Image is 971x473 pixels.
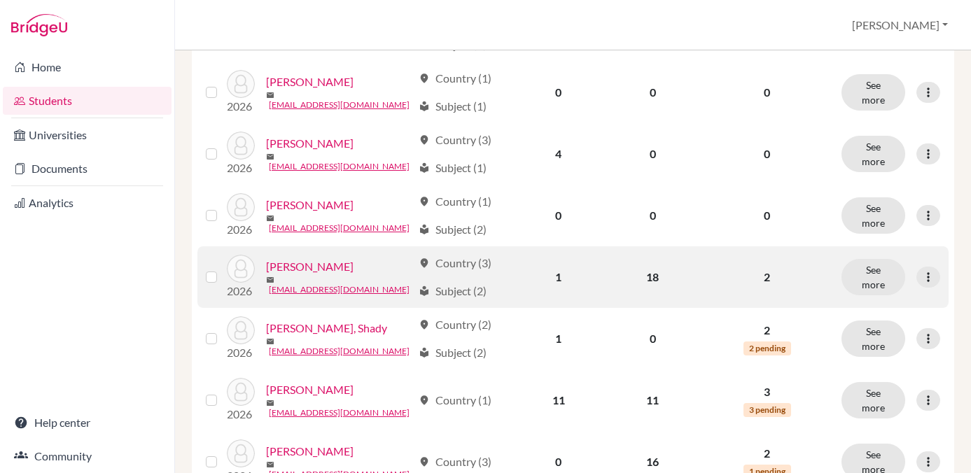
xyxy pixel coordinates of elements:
a: [PERSON_NAME] [266,73,354,90]
td: 4 [512,123,604,185]
div: Country (3) [419,453,491,470]
button: See more [841,197,905,234]
a: [EMAIL_ADDRESS][DOMAIN_NAME] [269,345,410,358]
button: See more [841,259,905,295]
div: Country (3) [419,132,491,148]
span: 3 pending [743,403,791,417]
a: [PERSON_NAME], Shady [266,320,387,337]
a: [PERSON_NAME] [266,258,354,275]
span: mail [266,337,274,346]
span: local_library [419,101,430,112]
a: [PERSON_NAME] [266,381,354,398]
div: Country (2) [419,316,491,333]
a: [PERSON_NAME] [266,443,354,460]
td: 11 [512,369,604,431]
div: Country (1) [419,193,491,210]
td: 18 [604,246,701,308]
span: location_on [419,134,430,146]
span: 2 pending [743,341,791,355]
a: Community [3,442,172,470]
img: Khalil, Yassin [227,439,255,467]
span: mail [266,399,274,407]
a: [EMAIL_ADDRESS][DOMAIN_NAME] [269,99,410,111]
td: 1 [512,308,604,369]
div: Subject (2) [419,283,487,299]
img: Issa, Nadine [227,378,255,406]
span: local_library [419,39,430,50]
p: 0 [709,146,825,162]
span: local_library [419,162,430,174]
a: Home [3,53,172,81]
p: 2 [709,269,825,285]
span: mail [266,153,274,161]
img: Hamed, Yassin [227,255,255,283]
td: 11 [604,369,701,431]
p: 2 [709,322,825,339]
span: mail [266,91,274,99]
button: [PERSON_NAME] [846,12,954,38]
td: 1 [512,246,604,308]
p: 2 [709,445,825,462]
p: 2026 [227,221,255,238]
a: Analytics [3,189,172,217]
p: 2026 [227,344,255,361]
p: 0 [709,207,825,224]
p: 2026 [227,406,255,423]
button: See more [841,320,905,357]
td: 0 [512,62,604,123]
a: Universities [3,121,172,149]
a: Help center [3,409,172,437]
div: Country (1) [419,70,491,87]
div: Subject (2) [419,344,487,361]
span: local_library [419,285,430,297]
a: Documents [3,155,172,183]
span: mail [266,214,274,223]
img: Fransis, Jonathan [227,132,255,160]
span: location_on [419,257,430,269]
a: [EMAIL_ADDRESS][DOMAIN_NAME] [269,407,410,419]
img: Gaballa, Hala [227,193,255,221]
a: [EMAIL_ADDRESS][DOMAIN_NAME] [269,283,410,296]
a: [PERSON_NAME] [266,197,354,213]
p: 2026 [227,160,255,176]
span: location_on [419,73,430,84]
div: Subject (1) [419,98,487,115]
button: See more [841,136,905,172]
div: Subject (1) [419,160,487,176]
a: [EMAIL_ADDRESS][DOMAIN_NAME] [269,160,410,173]
p: 2026 [227,283,255,299]
td: 0 [604,62,701,123]
td: 0 [604,123,701,185]
a: [EMAIL_ADDRESS][DOMAIN_NAME] [269,222,410,234]
p: 0 [709,84,825,101]
img: Ezz El Din, Omar [227,70,255,98]
span: location_on [419,456,430,467]
button: See more [841,382,905,418]
p: 3 [709,383,825,400]
div: Subject (2) [419,221,487,238]
span: mail [266,276,274,284]
img: Bridge-U [11,14,67,36]
p: 2026 [227,98,255,115]
div: Country (1) [419,392,491,409]
div: Country (3) [419,255,491,271]
td: 0 [604,185,701,246]
span: local_library [419,224,430,235]
img: Hossain, Shady [227,316,255,344]
td: 0 [604,308,701,369]
span: mail [266,460,274,469]
td: 0 [512,185,604,246]
a: Students [3,87,172,115]
span: local_library [419,347,430,358]
span: location_on [419,319,430,330]
button: See more [841,74,905,111]
span: location_on [419,196,430,207]
a: [PERSON_NAME] [266,135,354,152]
span: location_on [419,395,430,406]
